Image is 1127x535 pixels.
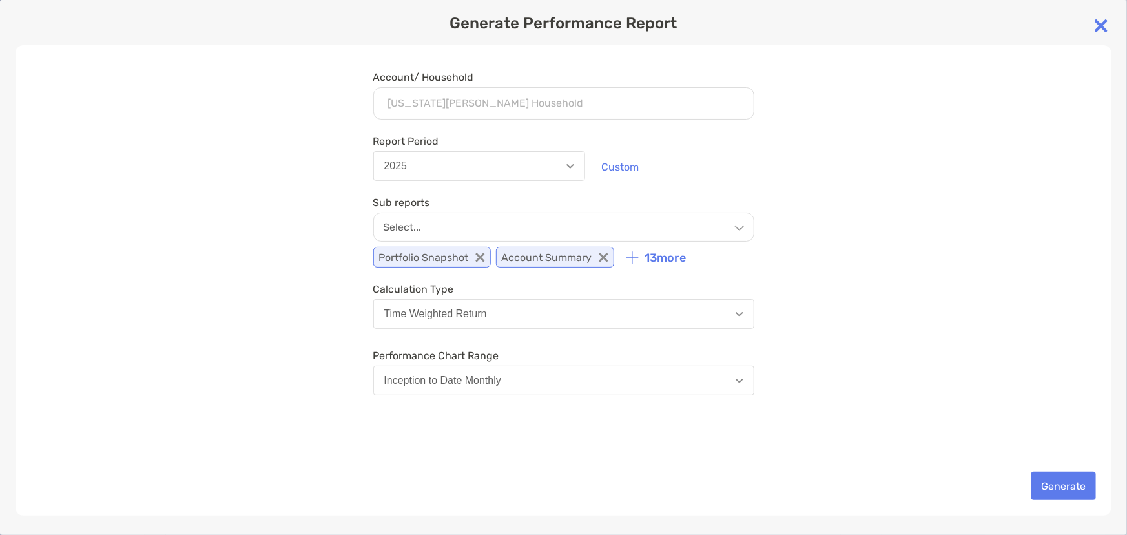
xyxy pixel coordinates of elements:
[496,247,614,267] p: Account Summary
[384,221,422,233] p: Select...
[736,312,743,317] img: Open dropdown arrow
[384,160,408,172] div: 2025
[592,152,649,181] button: Custom
[736,379,743,383] img: Open dropdown arrow
[626,251,639,264] img: icon plus
[1031,472,1096,500] button: Generate
[373,71,474,83] label: Account/ Household
[373,247,491,267] p: Portfolio Snapshot
[373,135,585,147] span: Report Period
[373,299,754,329] button: Time Weighted Return
[373,350,754,362] span: Performance Chart Range
[1088,13,1114,39] img: close modal icon
[645,251,687,265] p: 13 more
[566,164,574,169] img: Open dropdown arrow
[373,366,754,395] button: Inception to Date Monthly
[373,283,754,295] span: Calculation Type
[373,196,430,209] label: Sub reports
[373,151,585,181] button: 2025
[384,308,487,320] div: Time Weighted Return
[384,375,501,386] div: Inception to Date Monthly
[16,16,1111,32] p: Generate Performance Report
